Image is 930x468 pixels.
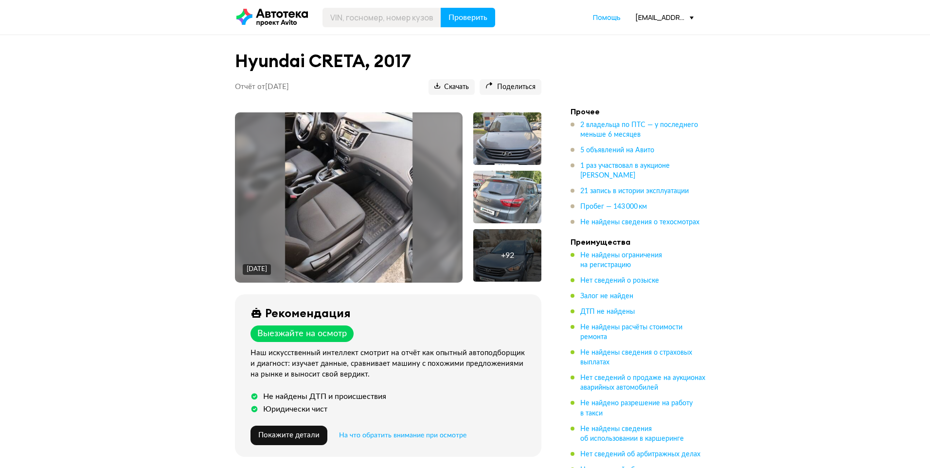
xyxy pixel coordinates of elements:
[580,188,689,195] span: 21 запись в истории эксплуатации
[263,404,327,414] div: Юридически чист
[339,432,466,439] span: На что обратить внимание при осмотре
[257,328,347,339] div: Выезжайте на осмотр
[580,308,635,315] span: ДТП не найдены
[580,349,692,366] span: Не найдены сведения о страховых выплатах
[285,112,413,283] img: Main car
[571,237,707,247] h4: Преимущества
[485,83,536,92] span: Поделиться
[635,13,694,22] div: [EMAIL_ADDRESS][DOMAIN_NAME]
[580,203,647,210] span: Пробег — 143 000 км
[580,324,682,341] span: Не найдены расчёты стоимости ремонта
[235,51,541,72] h1: Hyundai CRETA, 2017
[448,14,487,21] span: Проверить
[235,82,289,92] p: Отчёт от [DATE]
[429,79,475,95] button: Скачать
[265,306,351,320] div: Рекомендация
[250,426,327,445] button: Покажите детали
[501,251,514,260] div: + 92
[263,392,386,401] div: Не найдены ДТП и происшествия
[250,348,530,380] div: Наш искусственный интеллект смотрит на отчёт как опытный автоподборщик и диагност: изучает данные...
[593,13,621,22] a: Помощь
[580,162,670,179] span: 1 раз участвовал в аукционе [PERSON_NAME]
[580,426,684,442] span: Не найдены сведения об использовании в каршеринге
[247,265,267,274] div: [DATE]
[441,8,495,27] button: Проверить
[580,293,633,300] span: Залог не найден
[580,252,662,269] span: Не найдены ограничения на регистрацию
[480,79,541,95] button: Поделиться
[322,8,441,27] input: VIN, госномер, номер кузова
[434,83,469,92] span: Скачать
[580,147,654,154] span: 5 объявлений на Авито
[571,107,707,116] h4: Прочее
[258,432,320,439] span: Покажите детали
[580,400,693,416] span: Не найдено разрешение на работу в такси
[580,375,705,391] span: Нет сведений о продаже на аукционах аварийных автомобилей
[580,451,700,458] span: Нет сведений об арбитражных делах
[580,122,698,138] span: 2 владельца по ПТС — у последнего меньше 6 месяцев
[580,277,659,284] span: Нет сведений о розыске
[580,219,699,226] span: Не найдены сведения о техосмотрах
